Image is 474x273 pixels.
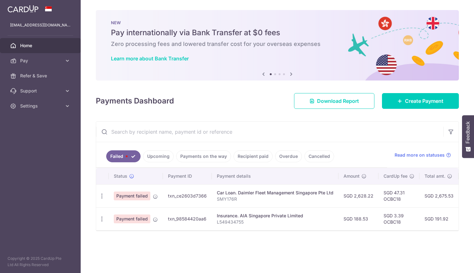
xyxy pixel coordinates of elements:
[96,122,443,142] input: Search by recipient name, payment id or reference
[111,40,444,48] h6: Zero processing fees and lowered transfer cost for your overseas expenses
[176,150,231,162] a: Payments on the way
[163,207,212,230] td: txn_98584420aa6
[425,173,445,179] span: Total amt.
[20,58,62,64] span: Pay
[294,93,374,109] a: Download Report
[106,150,141,162] a: Failed
[114,173,127,179] span: Status
[111,55,189,62] a: Learn more about Bank Transfer
[212,168,338,184] th: Payment details
[217,219,333,225] p: L549434755
[20,103,62,109] span: Settings
[462,115,474,158] button: Feedback - Show survey
[317,97,359,105] span: Download Report
[96,10,459,81] img: Bank transfer banner
[111,20,444,25] p: NEW
[382,93,459,109] a: Create Payment
[20,42,62,49] span: Home
[395,152,451,158] a: Read more on statuses
[419,207,459,230] td: SGD 191.92
[163,184,212,207] td: txn_ce2603d7366
[163,168,212,184] th: Payment ID
[275,150,302,162] a: Overdue
[434,254,468,270] iframe: Opens a widget where you can find more information
[143,150,174,162] a: Upcoming
[217,196,333,202] p: SMY176R
[465,121,471,143] span: Feedback
[379,184,419,207] td: SGD 47.31 OCBC18
[114,214,150,223] span: Payment failed
[217,190,333,196] div: Car Loan. Daimler Fleet Management Singapore Pte Ltd
[217,213,333,219] div: Insurance. AIA Singapore Private Limited
[405,97,443,105] span: Create Payment
[379,207,419,230] td: SGD 3.39 OCBC18
[10,22,71,28] p: [EMAIL_ADDRESS][DOMAIN_NAME]
[344,173,360,179] span: Amount
[114,192,150,200] span: Payment failed
[304,150,334,162] a: Cancelled
[338,207,379,230] td: SGD 188.53
[395,152,445,158] span: Read more on statuses
[8,5,38,13] img: CardUp
[20,88,62,94] span: Support
[338,184,379,207] td: SGD 2,628.22
[96,95,174,107] h4: Payments Dashboard
[384,173,408,179] span: CardUp fee
[20,73,62,79] span: Refer & Save
[419,184,459,207] td: SGD 2,675.53
[111,28,444,38] h5: Pay internationally via Bank Transfer at $0 fees
[234,150,273,162] a: Recipient paid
